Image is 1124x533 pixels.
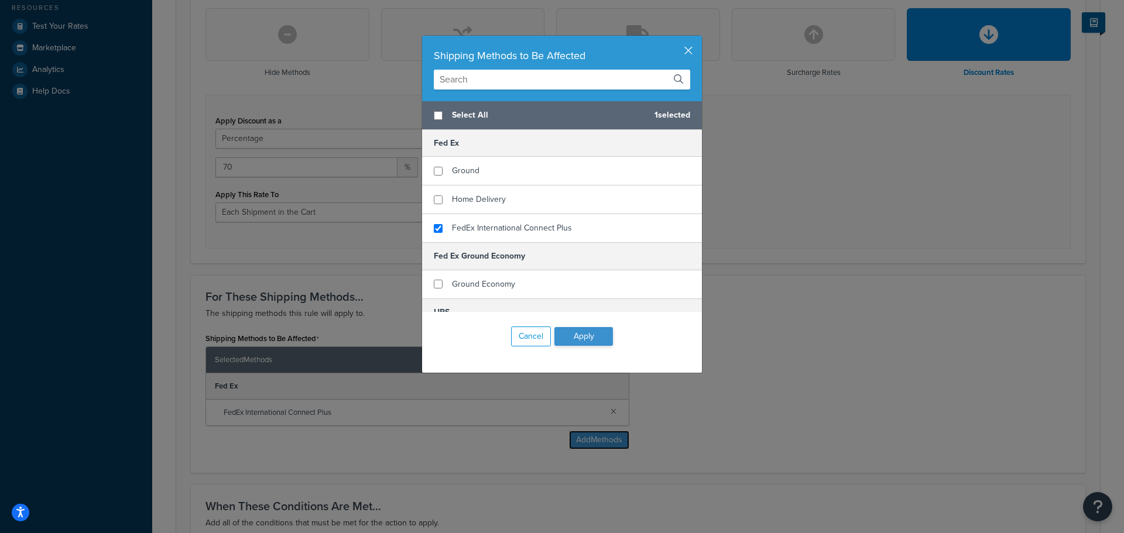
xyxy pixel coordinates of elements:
input: Search [434,70,690,90]
h5: Fed Ex [422,130,702,157]
span: Select All [452,107,645,123]
span: Ground Economy [452,278,515,290]
span: Ground [452,164,479,177]
button: Apply [554,327,613,346]
div: Shipping Methods to Be Affected [434,47,690,64]
h5: UPS [422,298,702,326]
span: Home Delivery [452,193,506,205]
h5: Fed Ex Ground Economy [422,242,702,270]
button: Cancel [511,326,551,346]
span: FedEx International Connect Plus [452,222,572,234]
div: 1 selected [422,101,702,130]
